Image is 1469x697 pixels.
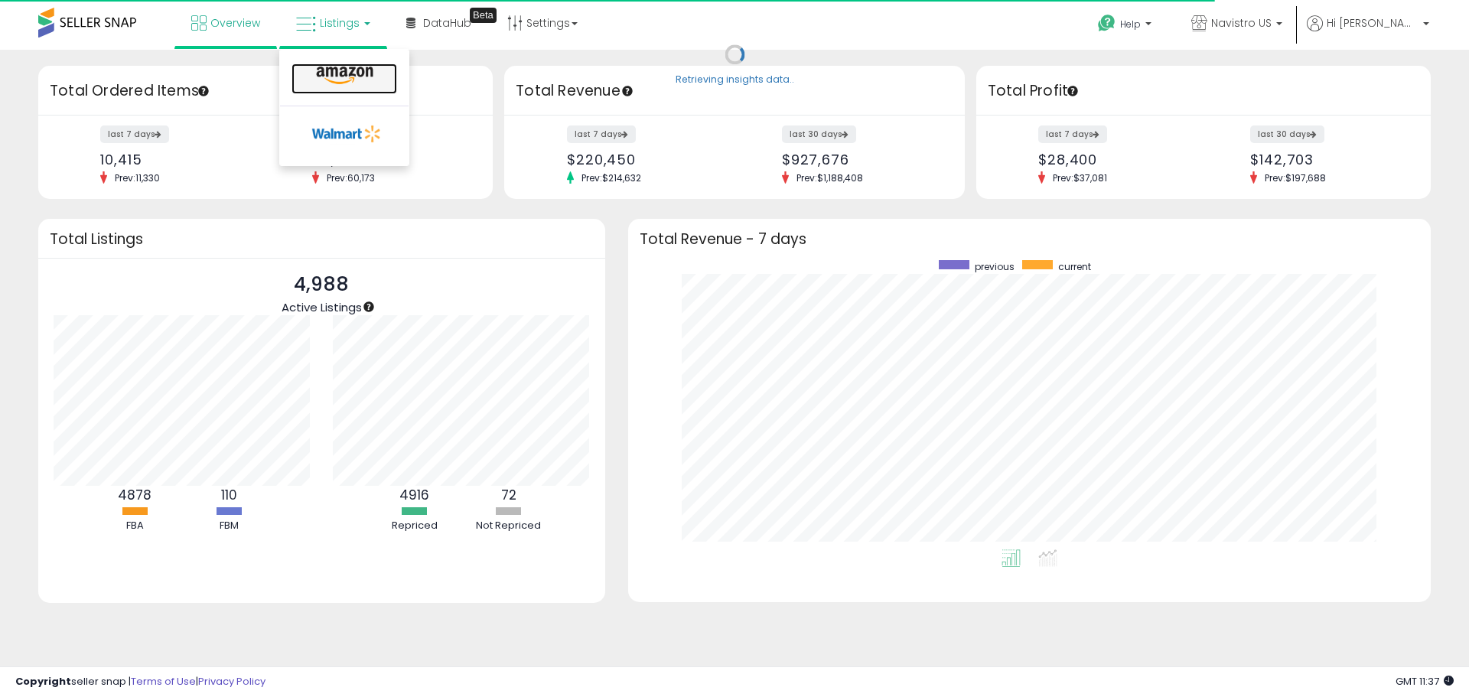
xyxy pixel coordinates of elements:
div: 10,415 [100,151,254,168]
span: Prev: 11,330 [107,171,168,184]
b: 72 [501,486,516,504]
span: Navistro US [1211,15,1272,31]
span: Listings [320,15,360,31]
div: Retrieving insights data.. [676,73,794,87]
label: last 30 days [1250,125,1324,143]
div: Not Repriced [463,519,555,533]
label: last 30 days [782,125,856,143]
span: Prev: $197,688 [1257,171,1334,184]
a: Terms of Use [131,674,196,689]
p: 4,988 [282,270,362,299]
label: last 7 days [1038,125,1107,143]
span: Prev: $37,081 [1045,171,1115,184]
div: $927,676 [782,151,938,168]
a: Help [1086,2,1167,50]
div: $28,400 [1038,151,1192,168]
div: FBA [89,519,181,533]
div: Tooltip anchor [1066,84,1080,98]
span: 2025-09-17 11:37 GMT [1396,674,1454,689]
span: Help [1120,18,1141,31]
div: seller snap | | [15,675,265,689]
span: DataHub [423,15,471,31]
a: Privacy Policy [198,674,265,689]
div: Tooltip anchor [470,8,497,23]
div: FBM [183,519,275,533]
span: Overview [210,15,260,31]
label: last 7 days [100,125,169,143]
a: Hi [PERSON_NAME] [1307,15,1429,50]
span: Hi [PERSON_NAME] [1327,15,1419,31]
h3: Total Profit [988,80,1419,102]
h3: Total Revenue [516,80,953,102]
span: Prev: 60,173 [319,171,383,184]
h3: Total Revenue - 7 days [640,233,1419,245]
div: Tooltip anchor [362,300,376,314]
b: 4916 [399,486,429,504]
div: Repriced [369,519,461,533]
span: Prev: $1,188,408 [789,171,871,184]
span: Active Listings [282,299,362,315]
div: $220,450 [567,151,723,168]
h3: Total Ordered Items [50,80,481,102]
h3: Total Listings [50,233,594,245]
div: Tooltip anchor [197,84,210,98]
span: current [1058,260,1091,273]
strong: Copyright [15,674,71,689]
div: Tooltip anchor [620,84,634,98]
span: Prev: $214,632 [574,171,649,184]
b: 110 [221,486,237,504]
i: Get Help [1097,14,1116,33]
div: $142,703 [1250,151,1404,168]
span: previous [975,260,1015,273]
label: last 7 days [567,125,636,143]
div: 46,841 [312,151,466,168]
b: 4878 [118,486,151,504]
